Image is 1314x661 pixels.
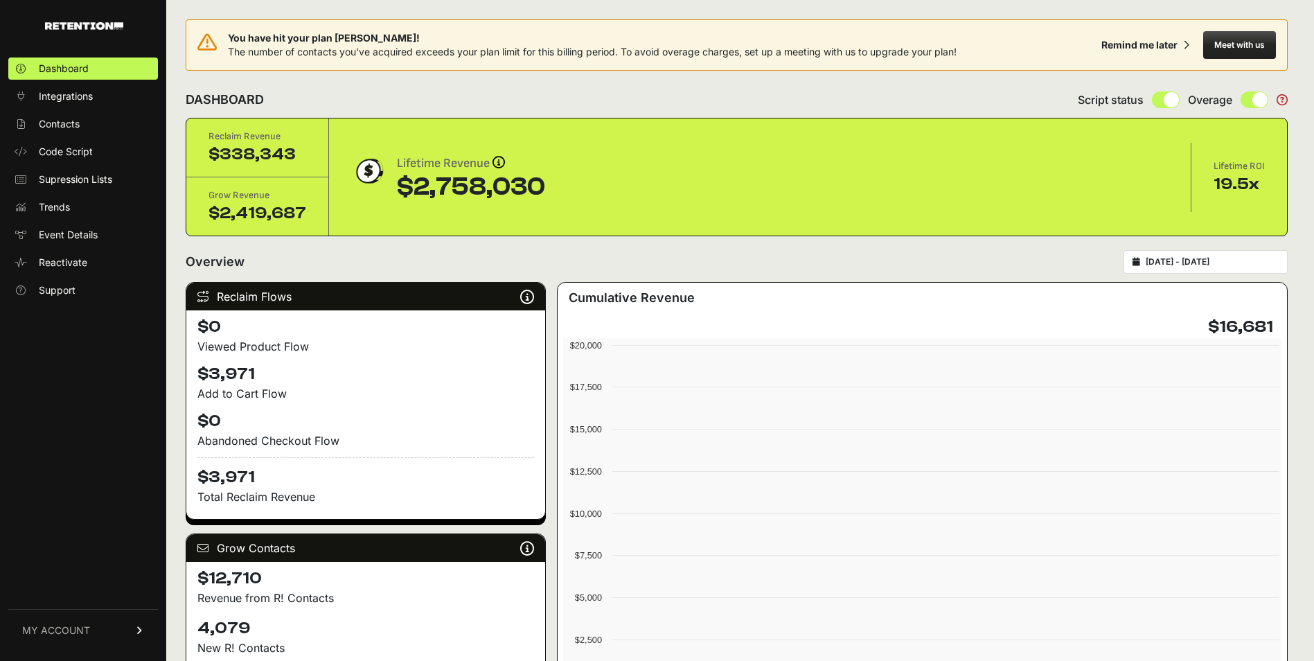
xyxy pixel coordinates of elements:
[39,228,98,242] span: Event Details
[575,550,602,561] text: $7,500
[197,338,534,355] div: Viewed Product Flow
[186,283,545,310] div: Reclaim Flows
[39,89,93,103] span: Integrations
[569,466,601,477] text: $12,500
[228,31,957,45] span: You have hit your plan [PERSON_NAME]!
[39,62,89,76] span: Dashboard
[197,457,534,488] h4: $3,971
[197,432,534,449] div: Abandoned Checkout Flow
[39,145,93,159] span: Code Script
[208,188,306,202] div: Grow Revenue
[397,173,545,201] div: $2,758,030
[197,316,534,338] h4: $0
[569,509,601,519] text: $10,000
[197,410,534,432] h4: $0
[8,58,158,80] a: Dashboard
[228,46,957,58] span: The number of contacts you've acquired exceeds your plan limit for this billing period. To avoid ...
[22,624,90,637] span: MY ACCOUNT
[39,173,112,186] span: Supression Lists
[45,22,123,30] img: Retention.com
[197,567,534,590] h4: $12,710
[8,609,158,651] a: MY ACCOUNT
[8,113,158,135] a: Contacts
[197,640,534,656] p: New R! Contacts
[569,424,601,434] text: $15,000
[8,168,158,191] a: Supression Lists
[575,635,602,645] text: $2,500
[8,85,158,107] a: Integrations
[186,90,264,109] h2: DASHBOARD
[197,385,534,402] div: Add to Cart Flow
[1101,38,1178,52] div: Remind me later
[208,202,306,224] div: $2,419,687
[39,200,70,214] span: Trends
[39,117,80,131] span: Contacts
[569,340,601,351] text: $20,000
[186,252,245,272] h2: Overview
[569,288,695,308] h3: Cumulative Revenue
[197,363,534,385] h4: $3,971
[575,592,602,603] text: $5,000
[351,154,386,188] img: dollar-coin-05c43ed7efb7bc0c12610022525b4bbbb207c7efeef5aecc26f025e68dcafac9.png
[1214,159,1265,173] div: Lifetime ROI
[197,590,534,606] p: Revenue from R! Contacts
[8,196,158,218] a: Trends
[208,143,306,166] div: $338,343
[1188,91,1232,108] span: Overage
[8,279,158,301] a: Support
[197,488,534,505] p: Total Reclaim Revenue
[39,283,76,297] span: Support
[569,382,601,392] text: $17,500
[39,256,87,270] span: Reactivate
[1203,31,1276,59] button: Meet with us
[8,141,158,163] a: Code Script
[208,130,306,143] div: Reclaim Revenue
[186,534,545,562] div: Grow Contacts
[397,154,545,173] div: Lifetime Revenue
[1214,173,1265,195] div: 19.5x
[1208,316,1273,338] h4: $16,681
[1096,33,1195,58] button: Remind me later
[8,252,158,274] a: Reactivate
[1078,91,1144,108] span: Script status
[8,224,158,246] a: Event Details
[197,617,534,640] h4: 4,079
